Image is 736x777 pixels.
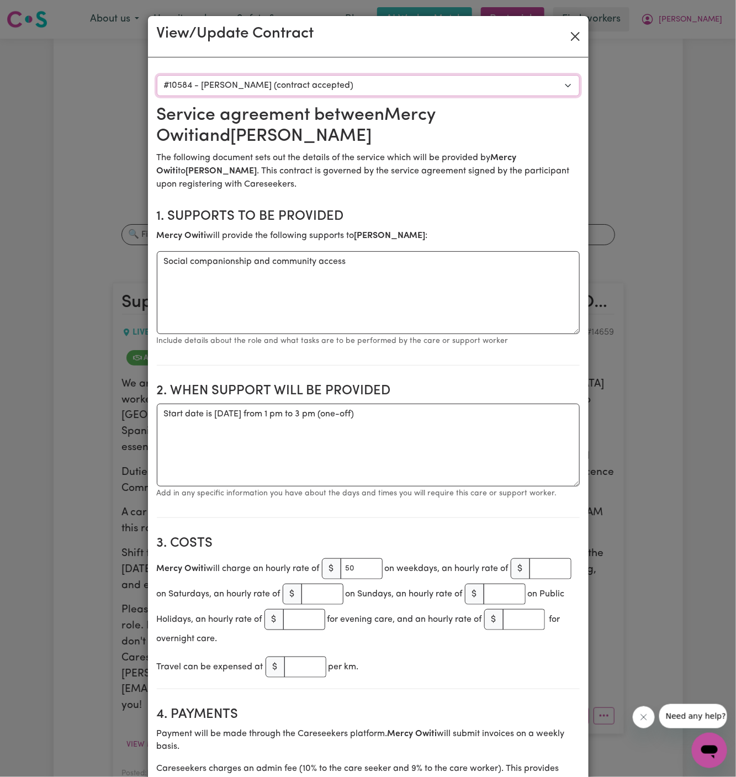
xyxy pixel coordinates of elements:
[388,730,437,738] b: Mercy Owiti
[157,209,580,225] h2: 1. Supports to be provided
[186,167,257,176] b: [PERSON_NAME]
[157,556,580,646] div: will charge an hourly rate of on weekdays, an hourly rate of on Saturdays, an hourly rate of on S...
[264,609,284,630] span: $
[283,584,302,605] span: $
[659,704,727,728] iframe: Message from company
[157,229,580,242] p: will provide the following supports to :
[157,151,580,191] p: The following document sets out the details of the service which will be provided by to . This co...
[157,404,580,487] textarea: Start date is [DATE] from 1 pm to 3 pm (one-off)
[157,154,517,176] b: Mercy Owiti
[157,536,580,552] h2: 3. Costs
[354,231,426,240] b: [PERSON_NAME]
[157,489,557,498] small: Add in any specific information you have about the days and times you will require this care or s...
[157,251,580,334] textarea: Social companionship and community access
[322,558,341,579] span: $
[157,337,509,345] small: Include details about the role and what tasks are to be performed by the care or support worker
[157,25,314,44] h3: View/Update Contract
[633,706,655,728] iframe: Close message
[157,727,580,754] p: Payment will be made through the Careseekers platform. will submit invoices on a weekly basis.
[157,231,206,240] b: Mercy Owiti
[692,733,727,768] iframe: Button to launch messaging window
[484,609,504,630] span: $
[157,383,580,399] h2: 2. When support will be provided
[157,105,580,147] h2: Service agreement between Mercy Owiti and [PERSON_NAME]
[157,654,580,680] div: Travel can be expensed at per km.
[266,657,285,678] span: $
[465,584,484,605] span: $
[157,707,580,723] h2: 4. Payments
[566,28,584,45] button: Close
[511,558,530,579] span: $
[157,564,206,573] b: Mercy Owiti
